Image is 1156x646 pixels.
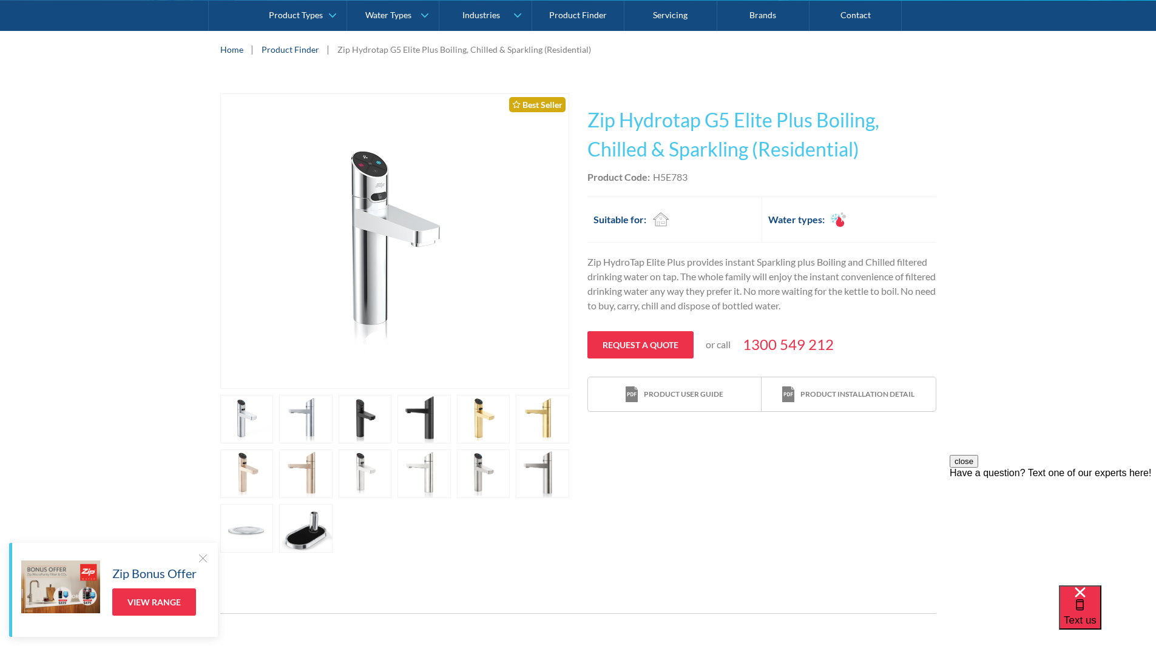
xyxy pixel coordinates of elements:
h1: Zip Hydrotap G5 Elite Plus Boiling, Chilled & Sparkling (Residential) [587,106,936,164]
a: open lightbox [220,449,274,498]
a: open lightbox [220,93,569,389]
div: Best Seller [509,97,566,112]
a: print iconProduct user guide [588,377,762,412]
iframe: podium webchat widget bubble [1059,585,1156,646]
a: open lightbox [279,449,333,498]
img: Zip Bonus Offer [21,560,100,613]
a: open lightbox [279,504,333,553]
h2: Water types: [768,212,825,227]
img: print icon [626,386,638,403]
a: print iconProduct installation detail [762,377,935,412]
div: | [249,42,255,56]
a: open lightbox [220,395,274,443]
div: Zip Hydrotap G5 Elite Plus Boiling, Chilled & Sparkling (Residential) [337,43,591,56]
a: open lightbox [339,449,392,498]
div: H5E783 [653,170,688,184]
a: 1300 549 212 [743,334,834,355]
a: Request a quote [587,331,694,358]
p: Zip HydroTap Elite Plus provides instant Sparkling plus Boiling and Chilled filtered drinking wat... [587,255,936,313]
img: Zip Hydrotap G5 Elite Plus Boiling, Chilled & Sparkling (Residential) [274,94,515,388]
h5: Zip Bonus Offer [112,564,197,582]
a: open lightbox [220,504,274,553]
a: open lightbox [397,395,451,443]
div: Product Types [269,10,323,20]
a: open lightbox [457,449,510,498]
a: open lightbox [279,395,333,443]
a: open lightbox [397,449,451,498]
img: print icon [782,386,794,403]
iframe: podium webchat widget prompt [950,455,1156,601]
a: open lightbox [516,395,569,443]
a: open lightbox [516,449,569,498]
div: | [325,42,331,56]
div: Product installation detail [800,389,914,400]
a: View Range [112,588,196,616]
a: open lightbox [339,395,392,443]
a: open lightbox [457,395,510,443]
strong: Product Code: [587,171,650,183]
div: Industries [462,10,500,20]
a: Product Finder [262,43,319,56]
div: Water Types [365,10,411,20]
a: Home [220,43,243,56]
p: or call [706,337,731,352]
h2: Suitable for: [593,212,646,227]
div: Product user guide [644,389,723,400]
